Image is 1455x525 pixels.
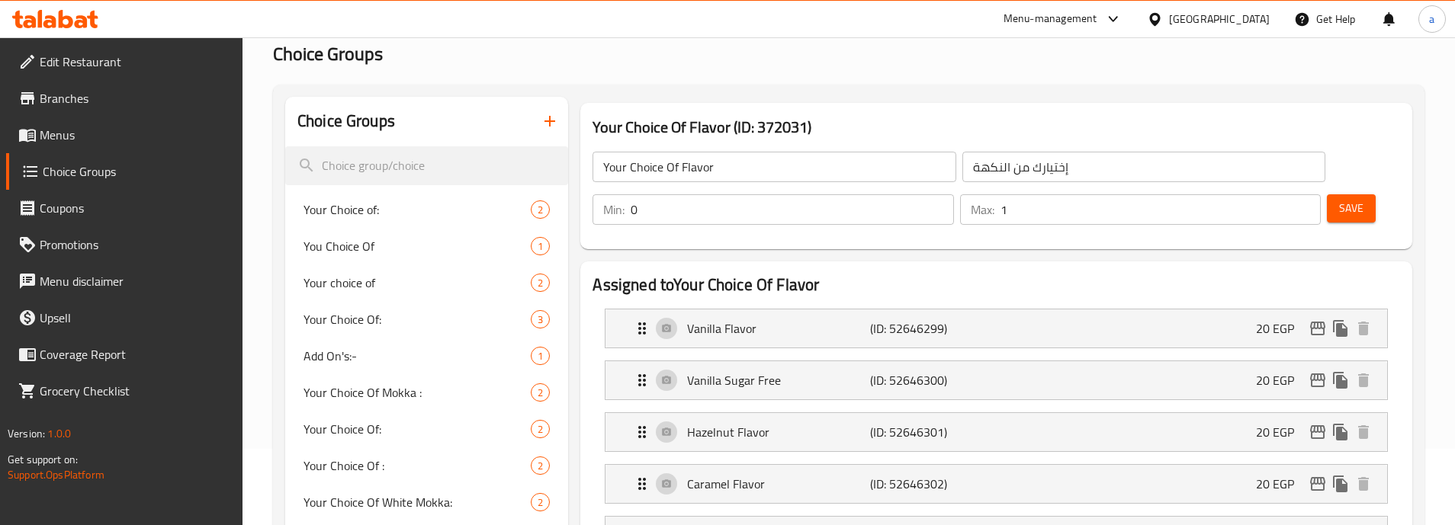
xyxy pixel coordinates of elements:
[285,146,568,185] input: search
[1306,472,1329,495] button: edit
[40,309,231,327] span: Upsell
[304,310,531,328] span: Your Choice Of:
[8,465,104,485] a: Support.OpsPlatform
[285,228,568,264] div: You Choice Of1
[870,475,992,493] p: (ID: 52646302)
[532,386,549,400] span: 2
[285,447,568,484] div: Your Choice Of :2
[6,299,243,336] a: Upsell
[304,493,531,511] span: Your Choice Of White Mokka:
[1256,423,1306,441] p: 20 EGP
[593,115,1399,139] h3: Your Choice Of Flavor (ID: 372031)
[1306,369,1329,392] button: edit
[593,354,1399,406] li: Expand
[532,349,549,363] span: 1
[1352,472,1375,495] button: delete
[1352,421,1375,443] button: delete
[1306,421,1329,443] button: edit
[40,382,231,400] span: Grocery Checklist
[531,274,550,292] div: Choices
[532,459,549,473] span: 2
[40,272,231,290] span: Menu disclaimer
[532,203,549,217] span: 2
[6,190,243,226] a: Coupons
[1339,199,1363,218] span: Save
[687,371,870,389] p: Vanilla Sugar Free
[531,383,550,402] div: Choices
[285,338,568,374] div: Add On's:-1
[605,413,1386,451] div: Expand
[1352,317,1375,340] button: delete
[6,336,243,373] a: Coverage Report
[1429,11,1434,27] span: a
[304,420,531,438] span: Your Choice Of:
[1352,369,1375,392] button: delete
[531,420,550,438] div: Choices
[6,226,243,263] a: Promotions
[304,237,531,255] span: You Choice Of
[532,495,549,510] span: 2
[532,239,549,254] span: 1
[40,126,231,144] span: Menus
[1256,371,1306,389] p: 20 EGP
[6,153,243,190] a: Choice Groups
[870,319,992,338] p: (ID: 52646299)
[531,200,550,219] div: Choices
[304,200,531,219] span: Your Choice of:
[6,373,243,409] a: Grocery Checklist
[593,406,1399,458] li: Expand
[687,475,870,493] p: Caramel Flavor
[532,312,549,327] span: 3
[8,424,45,443] span: Version:
[532,422,549,437] span: 2
[1329,472,1352,495] button: duplicate
[40,235,231,254] span: Promotions
[687,423,870,441] p: Hazelnut Flavor
[6,43,243,80] a: Edit Restaurant
[40,199,231,217] span: Coupons
[593,458,1399,510] li: Expand
[304,274,531,292] span: Your choice of
[6,117,243,153] a: Menus
[8,450,78,469] span: Get support on:
[297,110,395,133] h2: Choice Groups
[1306,317,1329,340] button: edit
[531,347,550,365] div: Choices
[870,371,992,389] p: (ID: 52646300)
[40,89,231,107] span: Branches
[605,361,1386,399] div: Expand
[6,263,243,299] a: Menu disclaimer
[285,301,568,338] div: Your Choice Of:3
[285,374,568,411] div: Your Choice Of Mokka :2
[1256,319,1306,338] p: 20 EGP
[273,37,383,71] span: Choice Groups
[285,191,568,228] div: Your Choice of:2
[1329,369,1352,392] button: duplicate
[1169,11,1270,27] div: [GEOGRAPHIC_DATA]
[304,383,531,402] span: Your Choice Of Mokka :
[1329,421,1352,443] button: duplicate
[285,264,568,301] div: Your choice of2
[304,347,531,365] span: Add On's:-
[6,80,243,117] a: Branches
[531,456,550,475] div: Choices
[531,493,550,511] div: Choices
[531,310,550,328] div: Choices
[1327,194,1376,222] button: Save
[304,456,531,475] span: Your Choice Of :
[531,237,550,255] div: Choices
[40,345,231,363] span: Coverage Report
[593,274,1399,296] h2: Assigned to Your Choice Of Flavor
[47,424,71,443] span: 1.0.0
[870,423,992,441] p: (ID: 52646301)
[1329,317,1352,340] button: duplicate
[43,162,231,181] span: Choice Groups
[1256,475,1306,493] p: 20 EGP
[285,484,568,520] div: Your Choice Of White Mokka:2
[532,276,549,290] span: 2
[605,465,1386,503] div: Expand
[603,200,625,219] p: Min:
[605,309,1386,347] div: Expand
[593,303,1399,354] li: Expand
[971,200,994,219] p: Max:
